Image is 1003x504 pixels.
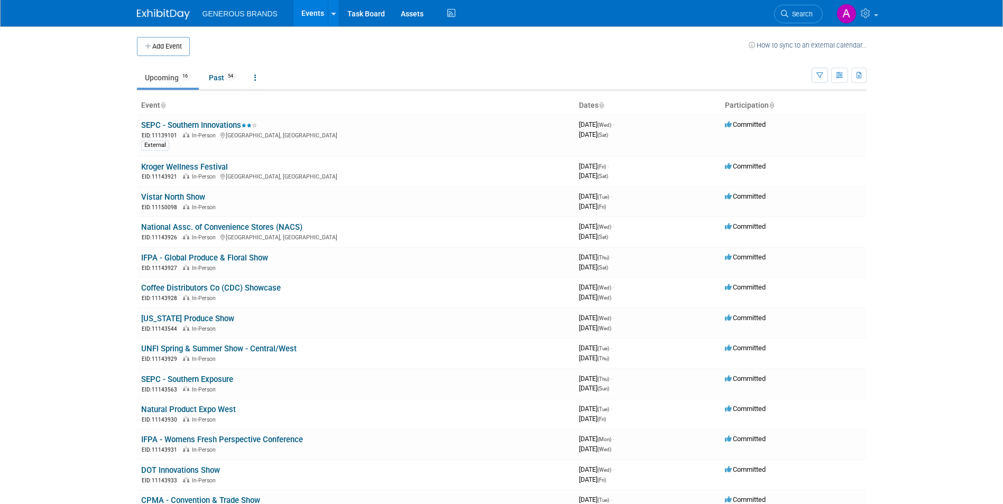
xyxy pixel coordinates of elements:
[192,295,219,302] span: In-Person
[613,120,614,128] span: -
[192,477,219,484] span: In-Person
[142,265,181,271] span: EID: 11143927
[141,435,303,444] a: IFPA - Womens Fresh Perspective Conference
[579,222,614,230] span: [DATE]
[192,356,219,362] span: In-Person
[142,133,181,138] span: EID: 11139101
[597,255,609,260] span: (Thu)
[192,386,219,393] span: In-Person
[192,132,219,139] span: In-Person
[725,253,766,261] span: Committed
[579,232,608,240] span: [DATE]
[141,130,570,139] div: [GEOGRAPHIC_DATA], [GEOGRAPHIC_DATA]
[141,192,205,202] a: Vistar North Show
[597,477,606,483] span: (Fri)
[597,122,611,128] span: (Wed)
[141,141,169,150] div: External
[613,222,614,230] span: -
[137,9,190,20] img: ExhibitDay
[597,315,611,321] span: (Wed)
[142,356,181,362] span: EID: 11143929
[836,4,857,24] img: Astrid Aguayo
[183,416,189,422] img: In-Person Event
[142,174,181,180] span: EID: 11143921
[137,68,199,88] a: Upcoming16
[579,405,612,413] span: [DATE]
[179,72,191,80] span: 16
[192,446,219,453] span: In-Person
[725,496,766,503] span: Committed
[769,101,774,109] a: Sort by Participation Type
[725,435,766,443] span: Committed
[183,325,189,331] img: In-Person Event
[579,324,611,332] span: [DATE]
[599,101,604,109] a: Sort by Start Date
[141,253,268,263] a: IFPA - Global Produce & Floral Show
[575,97,721,115] th: Dates
[192,173,219,180] span: In-Person
[142,387,181,393] span: EID: 11143563
[579,496,612,503] span: [DATE]
[579,445,611,453] span: [DATE]
[597,164,606,170] span: (Fri)
[774,5,823,23] a: Search
[192,416,219,423] span: In-Person
[579,192,612,200] span: [DATE]
[611,344,612,352] span: -
[597,406,609,412] span: (Tue)
[597,386,609,391] span: (Sun)
[608,162,609,170] span: -
[725,162,766,170] span: Committed
[611,496,612,503] span: -
[597,436,611,442] span: (Mon)
[597,285,611,291] span: (Wed)
[203,10,278,18] span: GENEROUS BRANDS
[597,265,608,270] span: (Sat)
[183,477,189,482] img: In-Person Event
[192,265,219,272] span: In-Person
[579,354,609,362] span: [DATE]
[141,465,220,475] a: DOT Innovations Show
[597,497,609,503] span: (Tue)
[183,173,189,179] img: In-Person Event
[141,283,281,293] a: Coffee Distributors Co (CDC) Showcase
[611,375,612,382] span: -
[183,356,189,361] img: In-Person Event
[137,37,190,56] button: Add Event
[183,132,189,137] img: In-Person Event
[597,295,611,301] span: (Wed)
[597,467,611,473] span: (Wed)
[183,295,189,300] img: In-Person Event
[597,132,608,138] span: (Sat)
[597,446,611,452] span: (Wed)
[183,234,189,239] img: In-Person Event
[579,314,614,322] span: [DATE]
[579,415,606,423] span: [DATE]
[183,204,189,209] img: In-Person Event
[613,283,614,291] span: -
[579,130,608,138] span: [DATE]
[183,446,189,452] img: In-Person Event
[142,417,181,423] span: EID: 11143930
[142,326,181,332] span: EID: 11143544
[142,235,181,240] span: EID: 11143926
[725,192,766,200] span: Committed
[141,405,236,414] a: Natural Product Expo West
[579,344,612,352] span: [DATE]
[142,478,181,483] span: EID: 11143933
[141,232,570,241] div: [GEOGRAPHIC_DATA], [GEOGRAPHIC_DATA]
[579,465,614,473] span: [DATE]
[141,222,302,232] a: National Assc. of Convenience Stores (NACS)
[142,295,181,301] span: EID: 11143928
[579,162,609,170] span: [DATE]
[725,120,766,128] span: Committed
[579,293,611,301] span: [DATE]
[579,202,606,210] span: [DATE]
[141,314,234,323] a: [US_STATE] Produce Show
[141,375,233,384] a: SEPC - Southern Exposure
[192,204,219,211] span: In-Person
[141,344,297,353] a: UNFI Spring & Summer Show - Central/West
[137,97,575,115] th: Event
[725,222,766,230] span: Committed
[142,447,181,453] span: EID: 11143931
